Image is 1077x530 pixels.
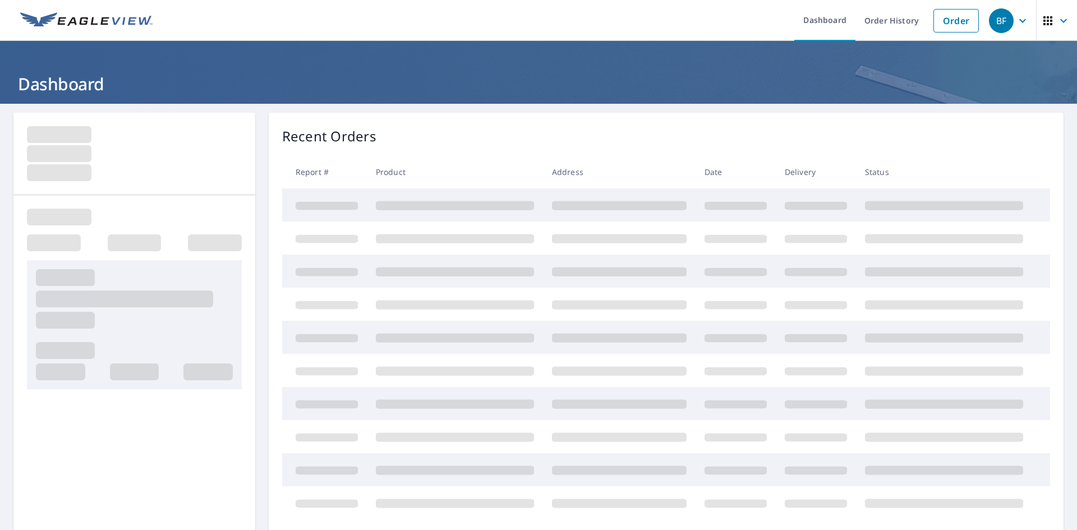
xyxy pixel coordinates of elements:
h1: Dashboard [13,72,1064,95]
th: Status [856,155,1032,188]
div: BF [989,8,1014,33]
th: Date [696,155,776,188]
a: Order [933,9,979,33]
p: Recent Orders [282,126,376,146]
th: Report # [282,155,367,188]
th: Product [367,155,543,188]
img: EV Logo [20,12,153,29]
th: Address [543,155,696,188]
th: Delivery [776,155,856,188]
